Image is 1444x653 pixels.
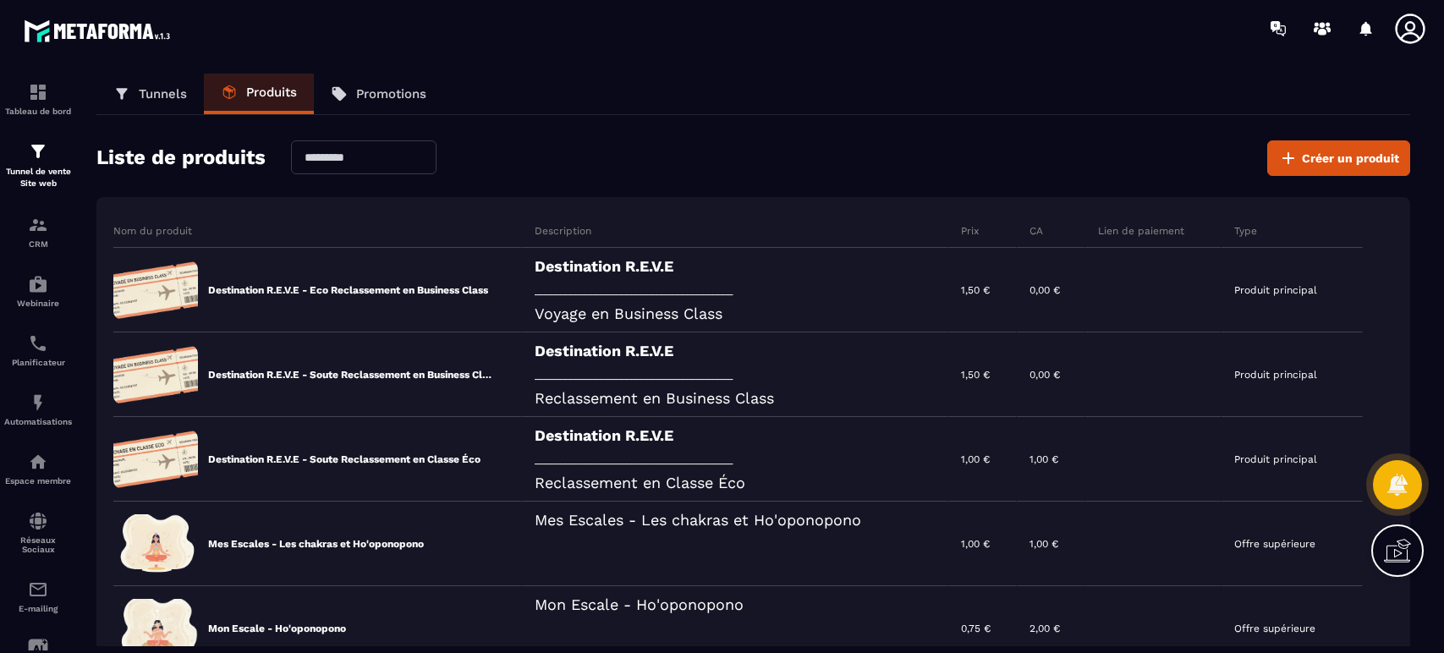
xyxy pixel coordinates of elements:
[28,579,48,600] img: email
[4,535,72,554] p: Réseaux Sociaux
[4,417,72,426] p: Automatisations
[1234,369,1317,381] p: Produit principal
[139,86,187,102] p: Tunnels
[4,498,72,567] a: social-networksocial-networkRéseaux Sociaux
[208,368,496,381] p: Destination R.E.V.E - Soute Reclassement en Business Class
[28,141,48,162] img: formation
[28,452,48,472] img: automations
[208,622,346,635] p: Mon Escale - Ho'oponopono
[28,333,48,354] img: scheduler
[4,299,72,308] p: Webinaire
[535,224,591,238] p: Description
[4,129,72,202] a: formationformationTunnel de vente Site web
[1302,150,1399,167] span: Créer un produit
[246,85,297,100] p: Produits
[113,514,198,573] img: aa693444febc661716460d322c867dbf.png
[4,358,72,367] p: Planificateur
[356,86,426,102] p: Promotions
[1234,538,1315,550] p: Offre supérieure
[113,224,192,238] p: Nom du produit
[96,74,204,114] a: Tunnels
[1234,453,1317,465] p: Produit principal
[113,430,198,489] img: e25681af2e74527987aa2efee367e2b4.png
[961,224,979,238] p: Prix
[4,439,72,498] a: automationsautomationsEspace membre
[113,345,198,404] img: 9b86ae95dd8a339814fcd2ca3d7db58f.png
[4,604,72,613] p: E-mailing
[208,453,480,466] p: Destination R.E.V.E - Soute Reclassement en Classe Éco
[208,537,424,551] p: Mes Escales - Les chakras et Ho'oponopono
[1234,224,1257,238] p: Type
[28,392,48,413] img: automations
[1234,623,1315,634] p: Offre supérieure
[4,321,72,380] a: schedulerschedulerPlanificateur
[28,215,48,235] img: formation
[4,261,72,321] a: automationsautomationsWebinaire
[4,567,72,626] a: emailemailE-mailing
[28,82,48,102] img: formation
[96,140,266,176] h2: Liste de produits
[24,15,176,47] img: logo
[204,74,314,114] a: Produits
[1234,284,1317,296] p: Produit principal
[208,283,488,297] p: Destination R.E.V.E - Eco Reclassement en Business Class
[4,239,72,249] p: CRM
[113,261,198,320] img: ddd5db95fac63b1c5ce88eac1a18198b.png
[4,166,72,189] p: Tunnel de vente Site web
[28,511,48,531] img: social-network
[4,69,72,129] a: formationformationTableau de bord
[4,107,72,116] p: Tableau de bord
[1267,140,1410,176] button: Créer un produit
[28,274,48,294] img: automations
[4,476,72,486] p: Espace membre
[314,74,443,114] a: Promotions
[1029,224,1043,238] p: CA
[4,202,72,261] a: formationformationCRM
[1098,224,1184,238] p: Lien de paiement
[4,380,72,439] a: automationsautomationsAutomatisations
